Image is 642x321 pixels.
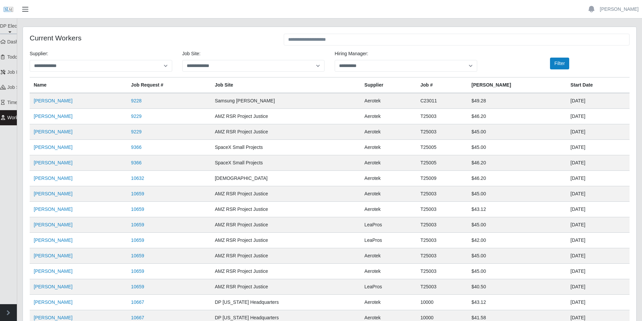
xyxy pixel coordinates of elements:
td: $45.00 [467,140,567,155]
td: $40.50 [467,279,567,295]
td: T25003 [416,279,467,295]
a: [PERSON_NAME] [34,98,72,103]
a: [PERSON_NAME] [600,6,639,13]
th: [PERSON_NAME] [467,77,567,93]
td: T25005 [416,155,467,171]
span: Dashboard [7,39,31,44]
a: 9366 [131,160,142,165]
label: job site: [182,50,201,57]
a: [PERSON_NAME] [34,237,72,243]
a: 10659 [131,284,144,289]
td: SpaceX Small Projects [211,140,360,155]
td: [DATE] [567,295,630,310]
td: Aerotek [360,155,416,171]
span: Workers [7,115,25,120]
td: $45.00 [467,248,567,264]
a: [PERSON_NAME] [34,175,72,181]
a: 10659 [131,268,144,274]
th: Name [30,77,127,93]
a: 10667 [131,299,144,305]
a: [PERSON_NAME] [34,268,72,274]
td: Aerotek [360,264,416,279]
td: [DATE] [567,186,630,202]
a: [PERSON_NAME] [34,315,72,320]
label: Supplier: [30,50,48,57]
td: [DATE] [567,264,630,279]
td: [DATE] [567,93,630,109]
td: Aerotek [360,140,416,155]
td: Aerotek [360,124,416,140]
span: Job Requests [7,69,36,75]
th: Supplier [360,77,416,93]
td: AMZ RSR Project Justice [211,279,360,295]
td: $42.00 [467,233,567,248]
a: [PERSON_NAME] [34,206,72,212]
td: T25003 [416,202,467,217]
td: T25003 [416,186,467,202]
td: T25003 [416,124,467,140]
td: LeaPros [360,279,416,295]
a: [PERSON_NAME] [34,129,72,134]
a: [PERSON_NAME] [34,253,72,258]
td: $43.12 [467,295,567,310]
td: T25003 [416,217,467,233]
td: $46.20 [467,171,567,186]
a: 9229 [131,129,142,134]
a: [PERSON_NAME] [34,222,72,227]
td: DP [US_STATE] Headquarters [211,295,360,310]
a: 10667 [131,315,144,320]
td: 10000 [416,295,467,310]
td: [DATE] [567,248,630,264]
td: [DATE] [567,124,630,140]
a: [PERSON_NAME] [34,160,72,165]
a: [PERSON_NAME] [34,191,72,196]
td: AMZ RSR Project Justice [211,264,360,279]
td: $45.00 [467,217,567,233]
td: T25003 [416,264,467,279]
a: 9229 [131,114,142,119]
label: Hiring Manager: [335,50,368,57]
td: AMZ RSR Project Justice [211,202,360,217]
td: C23011 [416,93,467,109]
td: $45.00 [467,124,567,140]
a: [PERSON_NAME] [34,145,72,150]
h4: Current Workers [30,34,274,42]
td: T25003 [416,109,467,124]
a: 10659 [131,206,144,212]
td: $46.20 [467,109,567,124]
td: T25005 [416,140,467,155]
a: [PERSON_NAME] [34,284,72,289]
td: AMZ RSR Project Justice [211,186,360,202]
th: job site [211,77,360,93]
td: $46.20 [467,155,567,171]
td: AMZ RSR Project Justice [211,124,360,140]
td: [DATE] [567,202,630,217]
td: T25003 [416,233,467,248]
span: Timesheets [7,100,32,105]
img: SLM Logo [3,4,13,14]
td: Samsung [PERSON_NAME] [211,93,360,109]
td: T25009 [416,171,467,186]
td: Aerotek [360,202,416,217]
td: Aerotek [360,109,416,124]
td: LeaPros [360,233,416,248]
span: job site [7,85,25,90]
td: T25003 [416,248,467,264]
td: [DEMOGRAPHIC_DATA] [211,171,360,186]
th: Job # [416,77,467,93]
td: [DATE] [567,171,630,186]
td: Aerotek [360,93,416,109]
td: [DATE] [567,109,630,124]
a: 10659 [131,253,144,258]
td: SpaceX Small Projects [211,155,360,171]
span: Todo [7,54,18,60]
td: LeaPros [360,217,416,233]
td: $45.00 [467,264,567,279]
td: Aerotek [360,295,416,310]
a: 10632 [131,175,144,181]
td: [DATE] [567,279,630,295]
td: [DATE] [567,233,630,248]
td: Aerotek [360,248,416,264]
td: [DATE] [567,217,630,233]
td: AMZ RSR Project Justice [211,217,360,233]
